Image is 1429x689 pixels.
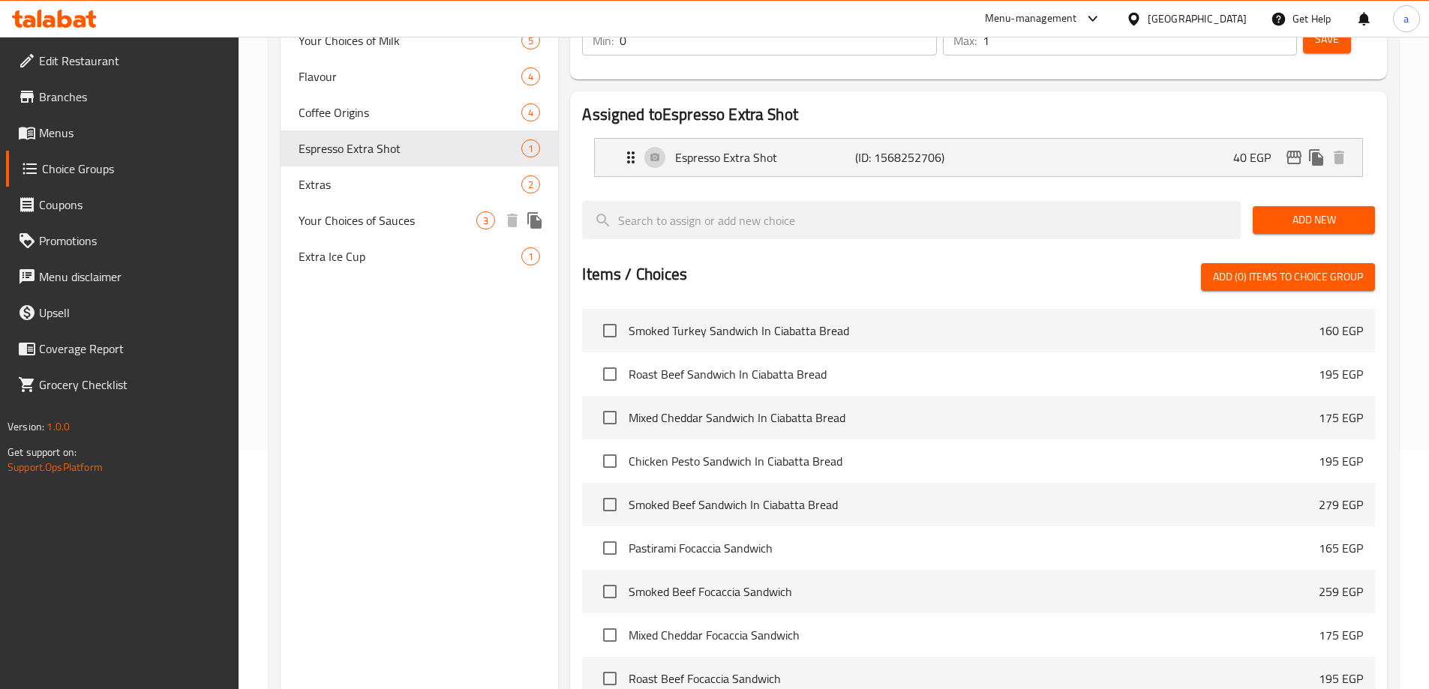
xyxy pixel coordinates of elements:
[524,209,546,232] button: duplicate
[1283,146,1305,169] button: edit
[39,196,227,214] span: Coupons
[594,489,626,520] span: Select choice
[522,142,539,156] span: 1
[1303,25,1351,53] button: Save
[1319,496,1363,514] p: 279 EGP
[1319,409,1363,427] p: 175 EGP
[1328,146,1350,169] button: delete
[629,365,1319,383] span: Roast Beef Sandwich In Ciabatta Bread
[6,223,239,259] a: Promotions
[39,304,227,322] span: Upsell
[1319,539,1363,557] p: 165 EGP
[1319,365,1363,383] p: 195 EGP
[299,31,522,49] span: Your Choices of Milk
[1315,30,1339,49] span: Save
[47,417,70,436] span: 1.0.0
[522,34,539,48] span: 5
[521,67,540,85] div: Choices
[594,532,626,564] span: Select choice
[6,187,239,223] a: Coupons
[39,88,227,106] span: Branches
[594,619,626,651] span: Select choice
[1319,583,1363,601] p: 259 EGP
[629,452,1319,470] span: Chicken Pesto Sandwich In Ciabatta Bread
[1265,211,1363,229] span: Add New
[39,376,227,394] span: Grocery Checklist
[521,103,540,121] div: Choices
[595,139,1362,176] div: Expand
[1305,146,1328,169] button: duplicate
[299,103,522,121] span: Coffee Origins
[594,315,626,346] span: Select choice
[6,79,239,115] a: Branches
[593,31,614,49] p: Min:
[501,209,524,232] button: delete
[1319,452,1363,470] p: 195 EGP
[6,331,239,367] a: Coverage Report
[1253,206,1375,234] button: Add New
[299,175,522,193] span: Extras
[521,31,540,49] div: Choices
[522,178,539,192] span: 2
[1148,10,1247,27] div: [GEOGRAPHIC_DATA]
[582,201,1241,239] input: search
[281,130,559,166] div: Espresso Extra Shot1
[281,58,559,94] div: Flavour4
[477,214,494,228] span: 3
[594,358,626,390] span: Select choice
[299,247,522,265] span: Extra Ice Cup
[629,496,1319,514] span: Smoked Beef Sandwich In Ciabatta Bread
[629,409,1319,427] span: Mixed Cheddar Sandwich In Ciabatta Bread
[39,124,227,142] span: Menus
[6,151,239,187] a: Choice Groups
[299,139,522,157] span: Espresso Extra Shot
[522,250,539,264] span: 1
[594,402,626,433] span: Select choice
[8,457,103,477] a: Support.OpsPlatform
[521,139,540,157] div: Choices
[281,202,559,238] div: Your Choices of Sauces3deleteduplicate
[521,247,540,265] div: Choices
[953,31,977,49] p: Max:
[6,43,239,79] a: Edit Restaurant
[1319,322,1363,340] p: 160 EGP
[675,148,854,166] p: Espresso Extra Shot
[6,115,239,151] a: Menus
[629,539,1319,557] span: Pastirami Focaccia Sandwich
[6,367,239,403] a: Grocery Checklist
[629,626,1319,644] span: Mixed Cheddar Focaccia Sandwich
[281,166,559,202] div: Extras2
[1319,626,1363,644] p: 175 EGP
[1403,10,1409,27] span: a
[594,445,626,477] span: Select choice
[1233,148,1283,166] p: 40 EGP
[1213,268,1363,286] span: Add (0) items to choice group
[39,52,227,70] span: Edit Restaurant
[522,70,539,84] span: 4
[522,106,539,120] span: 4
[582,103,1375,126] h2: Assigned to Espresso Extra Shot
[39,340,227,358] span: Coverage Report
[281,238,559,274] div: Extra Ice Cup1
[8,442,77,462] span: Get support on:
[629,583,1319,601] span: Smoked Beef Focaccia Sandwich
[39,268,227,286] span: Menu disclaimer
[1319,670,1363,688] p: 195 EGP
[629,322,1319,340] span: Smoked Turkey Sandwich In Ciabatta Bread
[1201,263,1375,291] button: Add (0) items to choice group
[582,132,1375,183] li: Expand
[281,22,559,58] div: Your Choices of Milk5
[8,417,44,436] span: Version:
[582,263,687,286] h2: Items / Choices
[299,67,522,85] span: Flavour
[594,576,626,607] span: Select choice
[855,148,975,166] p: (ID: 1568252706)
[6,259,239,295] a: Menu disclaimer
[476,211,495,229] div: Choices
[985,10,1077,28] div: Menu-management
[281,94,559,130] div: Coffee Origins4
[299,211,477,229] span: Your Choices of Sauces
[39,232,227,250] span: Promotions
[6,295,239,331] a: Upsell
[629,670,1319,688] span: Roast Beef Focaccia Sandwich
